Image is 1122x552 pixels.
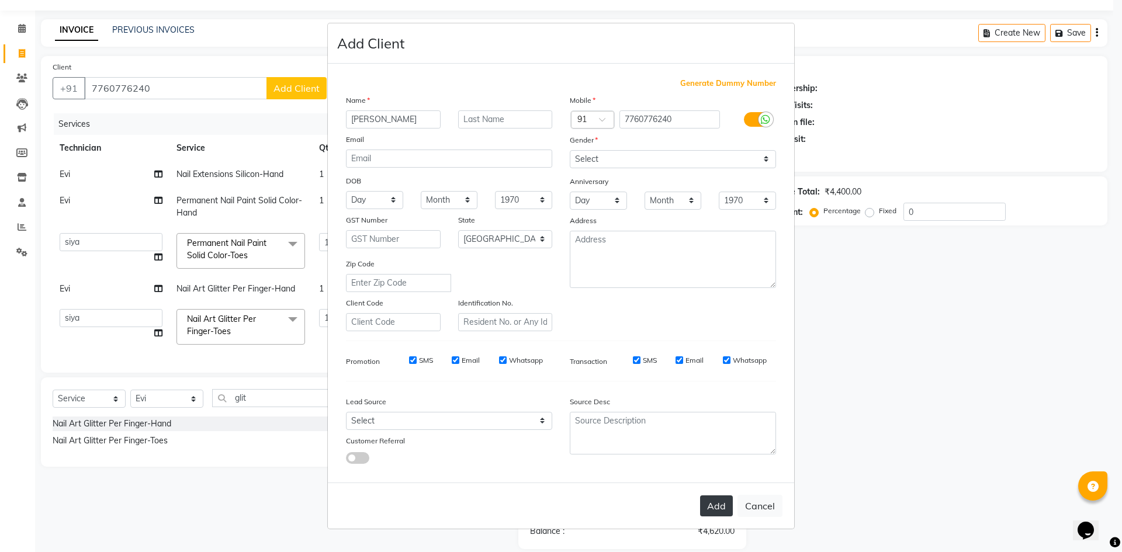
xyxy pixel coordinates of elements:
button: Cancel [737,495,782,517]
label: Email [346,134,364,145]
label: SMS [419,355,433,366]
label: Promotion [346,356,380,367]
input: GST Number [346,230,441,248]
input: Last Name [458,110,553,129]
input: Mobile [619,110,721,129]
label: Customer Referral [346,436,405,446]
input: Resident No. or Any Id [458,313,553,331]
label: Name [346,95,370,106]
label: GST Number [346,215,387,225]
label: Anniversary [570,176,608,187]
iframe: chat widget [1073,505,1110,540]
label: Mobile [570,95,595,106]
label: Transaction [570,356,607,367]
span: Generate Dummy Number [680,78,776,89]
input: Enter Zip Code [346,274,451,292]
button: Add [700,495,733,516]
label: DOB [346,176,361,186]
label: Email [462,355,480,366]
label: SMS [643,355,657,366]
input: Email [346,150,552,168]
h4: Add Client [337,33,404,54]
label: Source Desc [570,397,610,407]
label: Identification No. [458,298,513,308]
label: Gender [570,135,598,145]
label: State [458,215,475,225]
label: Lead Source [346,397,386,407]
input: First Name [346,110,441,129]
label: Client Code [346,298,383,308]
label: Address [570,216,597,226]
label: Zip Code [346,259,375,269]
label: Whatsapp [509,355,543,366]
label: Whatsapp [733,355,767,366]
input: Client Code [346,313,441,331]
label: Email [685,355,704,366]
